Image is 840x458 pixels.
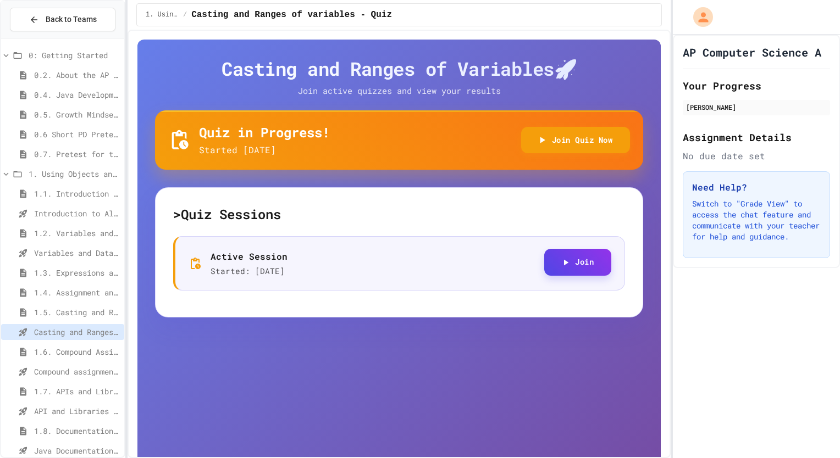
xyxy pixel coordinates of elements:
[34,247,120,259] span: Variables and Data Types - Quiz
[34,425,120,437] span: 1.8. Documentation with Comments and Preconditions
[34,227,120,239] span: 1.2. Variables and Data Types
[191,8,392,21] span: Casting and Ranges of variables - Quiz
[34,69,120,81] span: 0.2. About the AP CSA Exam
[46,14,97,25] span: Back to Teams
[34,89,120,100] span: 0.4. Java Development Environments
[10,8,115,31] button: Back to Teams
[34,366,120,377] span: Compound assignment operators - Quiz
[275,85,523,97] p: Join active quizzes and view your results
[34,148,120,160] span: 0.7. Pretest for the AP CSA Exam
[683,130,830,145] h2: Assignment Details
[199,124,330,141] h5: Quiz in Progress!
[34,386,120,397] span: 1.7. APIs and Libraries
[29,168,120,180] span: 1. Using Objects and Methods
[686,102,827,112] div: [PERSON_NAME]
[692,181,821,194] h3: Need Help?
[211,250,288,263] p: Active Session
[34,208,120,219] span: Introduction to Algorithms, Programming, and Compilers
[183,10,187,19] span: /
[211,265,288,277] p: Started: [DATE]
[683,149,830,163] div: No due date set
[34,346,120,358] span: 1.6. Compound Assignment Operators
[34,129,120,140] span: 0.6 Short PD Pretest
[34,267,120,278] span: 1.3. Expressions and Output [New]
[521,127,631,154] button: Join Quiz Now
[146,10,179,19] span: 1. Using Objects and Methods
[692,198,821,242] p: Switch to "Grade View" to access the chat feature and communicate with your teacher for help and ...
[29,49,120,61] span: 0: Getting Started
[682,4,716,30] div: My Account
[199,143,330,157] p: Started [DATE]
[155,57,643,80] h4: Casting and Ranges of Variables 🚀
[683,78,830,93] h2: Your Progress
[173,205,625,223] h5: > Quiz Sessions
[34,445,120,456] span: Java Documentation with Comments - Topic 1.8
[34,188,120,199] span: 1.1. Introduction to Algorithms, Programming, and Compilers
[34,405,120,417] span: API and Libraries - Topic 1.7
[34,306,120,318] span: 1.5. Casting and Ranges of Values
[34,109,120,120] span: 0.5. Growth Mindset and Pair Programming
[544,249,611,276] button: Join
[34,287,120,298] span: 1.4. Assignment and Input
[683,44,821,60] h1: AP Computer Science A
[34,326,120,338] span: Casting and Ranges of variables - Quiz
